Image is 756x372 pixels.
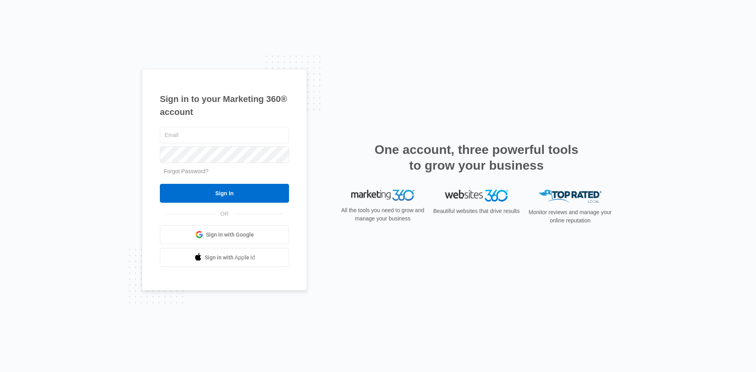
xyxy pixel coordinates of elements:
[160,184,289,203] input: Sign In
[351,190,414,201] img: Marketing 360
[445,190,508,201] img: Websites 360
[205,254,255,262] span: Sign in with Apple Id
[432,207,521,215] p: Beautiful websites that drive results
[160,225,289,244] a: Sign in with Google
[372,142,581,173] h2: One account, three powerful tools to grow your business
[526,208,614,225] p: Monitor reviews and manage your online reputation
[164,168,209,174] a: Forgot Password?
[539,190,602,203] img: Top Rated Local
[160,127,289,143] input: Email
[339,206,427,223] p: All the tools you need to grow and manage your business
[215,210,234,218] span: OR
[160,93,289,118] h1: Sign in to your Marketing 360® account
[206,231,254,239] span: Sign in with Google
[160,248,289,267] a: Sign in with Apple Id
